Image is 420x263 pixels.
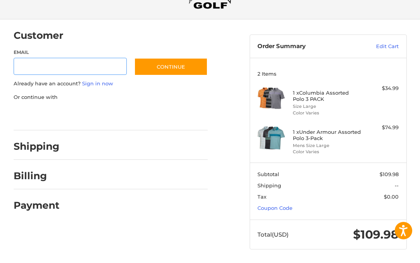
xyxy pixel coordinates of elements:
span: Shipping [257,183,281,189]
span: $109.98 [380,171,399,178]
span: Total (USD) [257,231,289,239]
a: Sign in now [82,81,113,87]
h4: 1 x Under Armour Assorted Polo 3-Pack [293,129,362,142]
h3: 2 Items [257,71,399,77]
h2: Payment [14,200,59,212]
p: Already have an account? [14,80,208,88]
li: Mens Size Large [293,143,362,149]
p: Or continue with [14,94,208,102]
span: $109.98 [353,228,399,242]
iframe: Google Customer Reviews [356,242,420,263]
iframe: PayPal-venmo [143,109,201,123]
h2: Billing [14,170,59,182]
iframe: PayPal-paylater [77,109,135,123]
div: $34.99 [363,85,399,93]
li: Color Varies [293,110,362,117]
span: $0.00 [384,194,399,200]
span: -- [395,183,399,189]
iframe: PayPal-paypal [11,109,69,123]
h2: Shipping [14,141,59,153]
li: Size Large [293,104,362,110]
div: $74.99 [363,124,399,132]
button: Continue [134,58,208,76]
a: Edit Cart [353,43,399,51]
span: Tax [257,194,266,200]
h4: 1 x Columbia Assorted Polo 3 PACK [293,90,362,103]
span: Subtotal [257,171,279,178]
label: Email [14,49,127,56]
li: Color Varies [293,149,362,156]
a: Coupon Code [257,205,292,211]
h3: Order Summary [257,43,353,51]
h2: Customer [14,30,63,42]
